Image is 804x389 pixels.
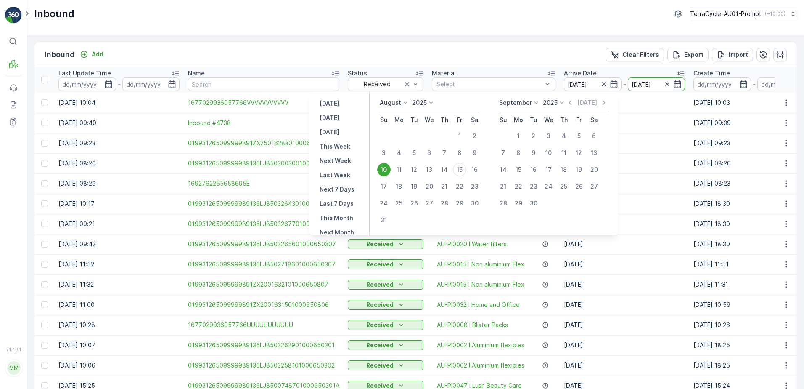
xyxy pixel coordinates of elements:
[438,180,451,193] div: 21
[437,321,508,329] span: AU-PI0008 I Blister Packs
[560,234,689,254] td: [DATE]
[7,361,21,375] div: MM
[320,214,353,222] p: This Month
[453,146,466,160] div: 8
[543,99,558,107] p: 2025
[380,99,401,107] p: August
[557,163,571,176] div: 18
[468,146,481,160] div: 9
[77,49,107,59] button: Add
[468,197,481,210] div: 30
[366,240,394,248] p: Received
[377,197,391,210] div: 24
[48,166,69,173] span: 2.22 kg
[729,51,748,59] p: Import
[92,50,103,59] p: Add
[496,112,511,128] th: Sunday
[377,163,391,176] div: 10
[392,146,406,160] div: 4
[560,214,689,234] td: [DATE]
[497,180,510,193] div: 21
[690,10,762,18] p: TerraCycle-AU01-Prompt
[188,119,339,127] a: Inbound #4738
[320,114,339,122] p: [DATE]
[41,382,48,389] div: Toggle Row Selected
[497,197,510,210] div: 28
[188,341,339,349] a: 01993126509999989136LJ8503262901000650301
[690,7,797,21] button: TerraCycle-AU01-Prompt(+10:00)
[436,80,542,88] p: Select
[41,301,48,308] div: Toggle Row Selected
[453,180,466,193] div: 22
[316,184,358,194] button: Next 7 Days
[47,208,60,215] span: 0 kg
[188,220,339,228] a: 01993126509999989136LJ8503267701000650302
[560,113,689,133] td: [DATE]
[34,7,74,21] p: Inbound
[453,163,466,176] div: 15
[188,240,339,248] span: 01993126509999989136LJ8503265601000650307
[572,180,586,193] div: 26
[438,197,451,210] div: 28
[41,241,48,248] div: Toggle Row Selected
[628,77,685,91] input: dd/mm/yyyy
[560,315,689,335] td: [DATE]
[7,180,52,187] span: Material Type :
[320,157,351,165] p: Next Week
[5,7,22,24] img: logo
[41,99,48,106] div: Toggle Row Selected
[7,194,47,201] span: Net Amount :
[28,138,175,145] span: 01993126509999989136LJ8503253801000650306
[45,49,75,61] p: Inbound
[188,159,339,168] a: 01993126509999989136LJ8503003001000650307
[316,213,357,223] button: This Month
[512,163,525,176] div: 15
[377,213,391,227] div: 31
[527,180,540,193] div: 23
[572,163,586,176] div: 19
[47,194,69,201] span: 2.22 kg
[188,301,339,309] span: 019931265099999891ZX2001631501000650806
[7,166,48,173] span: First Weight :
[366,301,394,309] p: Received
[693,69,730,77] p: Create Time
[407,197,421,210] div: 26
[527,129,540,143] div: 2
[320,128,339,136] p: [DATE]
[320,200,354,208] p: Last 7 Days
[587,112,602,128] th: Saturday
[587,163,601,176] div: 20
[376,112,391,128] th: Sunday
[348,259,423,269] button: Received
[118,79,121,89] p: -
[54,153,184,173] td: [DATE] 08:26
[58,77,116,91] input: dd/mm/yyyy
[437,260,524,269] span: AU-PI0015 I Non aluminium Flex
[512,129,525,143] div: 1
[41,342,48,349] div: Toggle Row Selected
[542,163,555,176] div: 17
[366,280,394,289] p: Received
[693,77,751,91] input: dd/mm/yyyy
[188,361,339,370] a: 01993126509999989136LJ8503258101000650302
[765,11,785,17] p: ( +10:00 )
[432,69,456,77] p: Material
[423,180,436,193] div: 20
[188,69,205,77] p: Name
[437,240,507,248] a: AU-PI0020 I Water filters
[188,280,339,289] span: 019931265099999891ZX2001632101000650807
[188,99,339,107] a: 1677029936057766VVVVVVVVVVV
[188,321,339,329] a: 1677029936057766UUUUUUUUUUU
[188,260,339,269] a: 01993126509999989136LJ8502718601000650307
[564,69,597,77] p: Arrive Date
[316,199,357,209] button: Last 7 Days
[437,341,524,349] span: AU-PI0002 I Aluminium flexibles
[560,173,689,194] td: [DATE]
[316,127,343,137] button: Tomorrow
[577,99,597,107] p: [DATE]
[684,51,703,59] p: Export
[188,139,339,147] a: 019931265099999891ZX2501628301000655006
